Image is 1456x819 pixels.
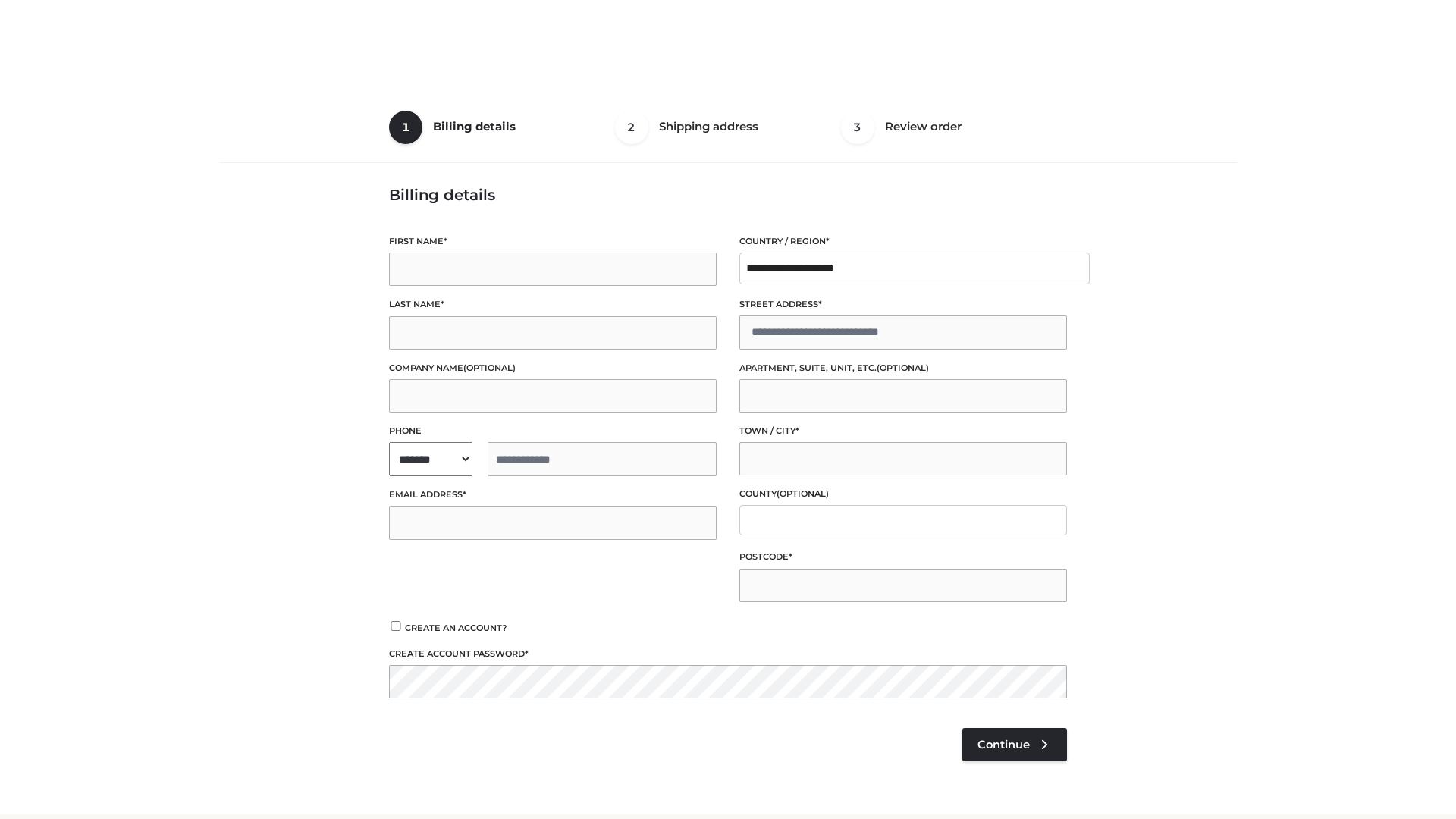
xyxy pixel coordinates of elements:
span: (optional) [877,362,929,373]
span: (optional) [463,362,516,373]
label: Street address [739,297,1067,312]
label: County [739,487,1067,501]
span: (optional) [777,488,829,499]
span: Billing details [433,119,516,133]
label: Last name [389,297,717,312]
input: Create an account? [389,621,403,631]
label: Town / City [739,424,1067,438]
span: 2 [615,111,648,144]
label: Postcode [739,550,1067,564]
label: First name [389,234,717,249]
label: Company name [389,361,717,375]
span: Continue [977,738,1030,752]
span: Shipping address [659,119,758,133]
span: Create an account? [405,623,507,633]
label: Create account password [389,647,1067,661]
span: 3 [841,111,874,144]
span: Review order [885,119,962,133]
label: Phone [389,424,717,438]
span: 1 [389,111,422,144]
label: Email address [389,488,717,502]
label: Country / Region [739,234,1067,249]
label: Apartment, suite, unit, etc. [739,361,1067,375]
a: Continue [962,728,1067,761]
h3: Billing details [389,186,1067,204]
